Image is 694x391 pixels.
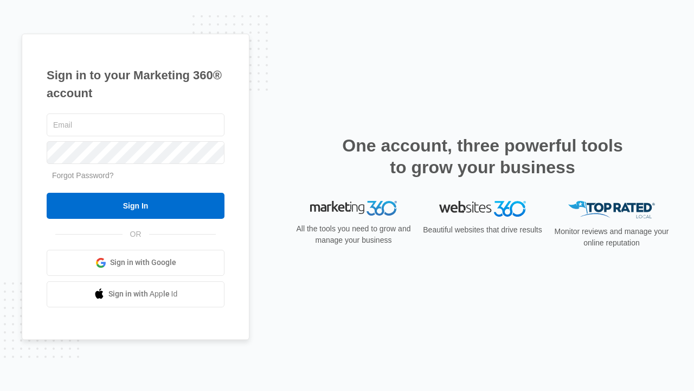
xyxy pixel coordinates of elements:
[339,135,626,178] h2: One account, three powerful tools to grow your business
[47,193,224,219] input: Sign In
[123,229,149,240] span: OR
[551,226,672,249] p: Monitor reviews and manage your online reputation
[568,201,655,219] img: Top Rated Local
[439,201,526,217] img: Websites 360
[310,201,397,216] img: Marketing 360
[47,113,224,136] input: Email
[293,223,414,246] p: All the tools you need to grow and manage your business
[47,281,224,307] a: Sign in with Apple Id
[422,224,543,236] p: Beautiful websites that drive results
[47,66,224,102] h1: Sign in to your Marketing 360® account
[108,288,178,300] span: Sign in with Apple Id
[52,171,114,180] a: Forgot Password?
[110,257,176,268] span: Sign in with Google
[47,250,224,276] a: Sign in with Google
